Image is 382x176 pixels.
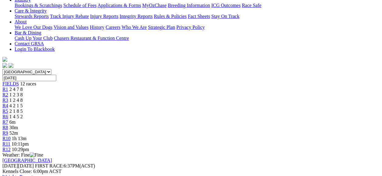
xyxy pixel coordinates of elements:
a: About [15,19,27,24]
a: R4 [2,103,8,108]
a: Stewards Reports [15,14,49,19]
a: Strategic Plan [148,25,175,30]
a: Contact GRSA [15,41,44,46]
a: ICG Outcomes [211,3,240,8]
a: R9 [2,130,8,136]
a: R3 [2,98,8,103]
a: Fact Sheets [188,14,210,19]
span: 1h 13m [12,136,26,141]
a: Track Injury Rebate [50,14,89,19]
span: 52m [9,130,18,136]
a: Bar & Dining [15,30,41,35]
span: [DATE] [2,163,18,168]
span: 2 4 7 8 [9,87,23,92]
a: R8 [2,125,8,130]
a: FIELDS [2,81,19,86]
a: Rules & Policies [154,14,187,19]
div: Industry [15,3,380,8]
div: Care & Integrity [15,14,380,19]
a: Breeding Information [168,3,210,8]
a: R1 [2,87,8,92]
span: 1 2 3 8 [9,92,23,97]
a: [GEOGRAPHIC_DATA] [2,158,52,163]
a: Integrity Reports [119,14,153,19]
a: Stay On Track [211,14,239,19]
a: Chasers Restaurant & Function Centre [54,36,129,41]
span: 2 1 8 5 [9,109,23,114]
a: Race Safe [242,3,261,8]
a: Privacy Policy [176,25,205,30]
span: 4 2 1 5 [9,103,23,108]
a: History [90,25,104,30]
span: [DATE] [2,163,34,168]
a: R2 [2,92,8,97]
div: Kennels Close: 6:00pm ACST [2,169,380,174]
a: Schedule of Fees [63,3,96,8]
a: R11 [2,141,10,147]
img: twitter.svg [9,63,13,68]
a: Care & Integrity [15,8,47,13]
a: R6 [2,114,8,119]
a: Bookings & Scratchings [15,3,62,8]
span: 12 races [20,81,36,86]
span: 10:29pm [12,147,29,152]
a: R12 [2,147,11,152]
a: R10 [2,136,11,141]
a: R7 [2,119,8,125]
a: Injury Reports [90,14,118,19]
span: FIRST RACE: [35,163,64,168]
a: Cash Up Your Club [15,36,53,41]
span: Weather: Fine [2,152,43,157]
span: 10:11pm [12,141,29,147]
a: Who We Are [122,25,147,30]
div: Bar & Dining [15,36,380,41]
span: 1 4 5 2 [9,114,23,119]
input: Select date [2,75,56,81]
a: Applications & Forms [98,3,141,8]
div: About [15,25,380,30]
a: Careers [105,25,120,30]
a: Vision and Values [53,25,88,30]
span: 1 2 4 8 [9,98,23,103]
img: Fine [30,152,43,158]
span: 30m [9,125,18,130]
img: facebook.svg [2,63,7,68]
a: MyOzChase [142,3,167,8]
a: R5 [2,109,8,114]
a: Login To Blackbook [15,47,55,52]
span: 6m [9,119,15,125]
a: We Love Our Dogs [15,25,52,30]
span: 6:37PM(ACST) [35,163,95,168]
img: logo-grsa-white.png [2,57,7,62]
